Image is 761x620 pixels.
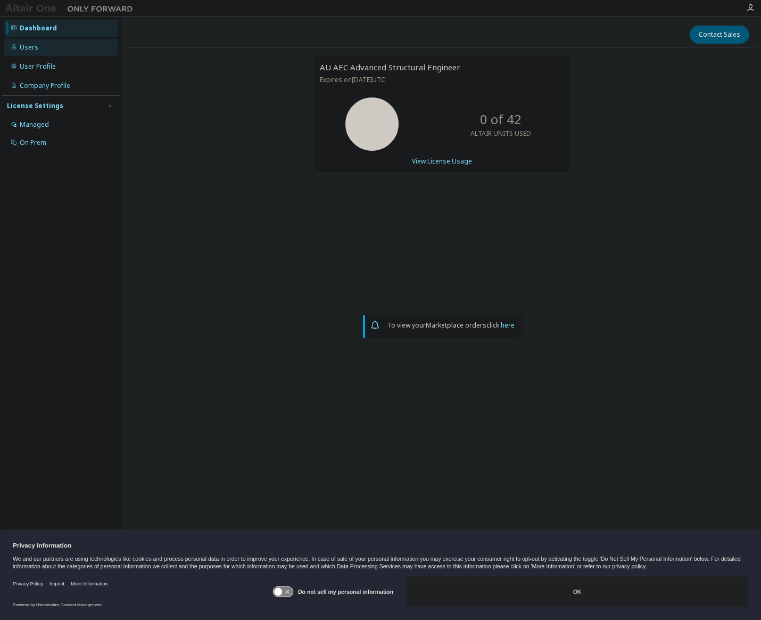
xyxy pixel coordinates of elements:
[20,138,46,147] div: On Prem
[20,43,38,52] div: Users
[7,102,63,110] div: License Settings
[5,3,138,14] img: Altair One
[412,157,472,166] a: View License Usage
[387,321,515,330] span: To view your click
[20,62,56,71] div: User Profile
[20,120,49,129] div: Managed
[20,81,70,90] div: Company Profile
[320,75,561,84] p: Expires on [DATE] UTC
[20,24,57,32] div: Dashboard
[470,129,531,138] p: ALTAIR UNITS USED
[480,110,522,128] p: 0 of 42
[426,321,486,330] em: Marketplace orders
[690,26,749,44] button: Contact Sales
[320,62,460,72] span: AU AEC Advanced Structural Engineer
[501,321,515,330] a: here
